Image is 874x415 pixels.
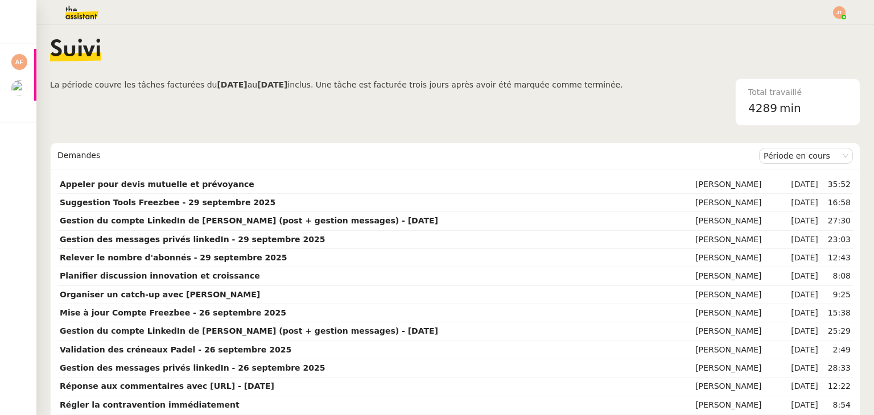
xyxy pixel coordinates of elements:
strong: Appeler pour devis mutuelle et prévoyance [60,180,254,189]
td: [PERSON_NAME] [693,249,789,267]
strong: Validation des créneaux Padel - 26 septembre 2025 [60,345,291,354]
strong: Relever le nombre d'abonnés - 29 septembre 2025 [60,253,287,262]
div: Demandes [57,144,759,167]
td: [PERSON_NAME] [693,194,789,212]
img: svg [11,54,27,70]
img: users%2F3XW7N0tEcIOoc8sxKxWqDcFn91D2%2Favatar%2F5653ca14-9fea-463f-a381-ec4f4d723a3b [11,80,27,96]
td: 15:38 [821,304,853,322]
td: [DATE] [789,322,820,341]
td: [DATE] [789,176,820,194]
td: [PERSON_NAME] [693,286,789,304]
span: inclus. Une tâche est facturée trois jours après avoir été marquée comme terminée. [287,80,622,89]
td: [DATE] [789,304,820,322]
td: [DATE] [789,267,820,285]
td: [PERSON_NAME] [693,212,789,230]
td: [DATE] [789,286,820,304]
strong: Suggestion Tools Freezbee - 29 septembre 2025 [60,198,275,207]
td: 12:43 [821,249,853,267]
strong: Gestion du compte LinkedIn de [PERSON_NAME] (post + gestion messages) - [DATE] [60,216,438,225]
strong: Mise à jour Compte Freezbee - 26 septembre 2025 [60,308,286,317]
strong: Réponse aux commentaires avec [URL] - [DATE] [60,381,274,391]
span: 4289 [748,101,777,115]
td: [DATE] [789,212,820,230]
strong: Régler la contravention immédiatement [60,400,240,409]
td: 12:22 [821,377,853,396]
strong: Planifier discussion innovation et croissance [60,271,260,280]
strong: Gestion des messages privés linkedIn - 29 septembre 2025 [60,235,325,244]
td: 35:52 [821,176,853,194]
td: [PERSON_NAME] [693,396,789,414]
div: Total travaillé [748,86,847,99]
td: [DATE] [789,377,820,396]
td: 27:30 [821,212,853,230]
td: [DATE] [789,249,820,267]
td: [PERSON_NAME] [693,304,789,322]
td: [DATE] [789,194,820,212]
span: min [780,99,801,118]
td: [PERSON_NAME] [693,231,789,249]
span: La période couvre les tâches facturées du [50,80,217,89]
td: [PERSON_NAME] [693,322,789,341]
td: [PERSON_NAME] [693,341,789,359]
td: [DATE] [789,396,820,414]
td: [PERSON_NAME] [693,377,789,396]
span: Suivi [50,39,101,61]
b: [DATE] [217,80,247,89]
td: 2:49 [821,341,853,359]
td: 16:58 [821,194,853,212]
td: [DATE] [789,359,820,377]
td: 8:54 [821,396,853,414]
td: [PERSON_NAME] [693,359,789,377]
td: [PERSON_NAME] [693,267,789,285]
td: 25:29 [821,322,853,341]
strong: Gestion des messages privés linkedIn - 26 septembre 2025 [60,363,325,372]
td: [DATE] [789,231,820,249]
nz-select-item: Période en cours [764,148,848,163]
td: 8:08 [821,267,853,285]
td: [PERSON_NAME] [693,176,789,194]
strong: Organiser un catch-up avec [PERSON_NAME] [60,290,260,299]
td: 23:03 [821,231,853,249]
td: 9:25 [821,286,853,304]
td: [DATE] [789,341,820,359]
strong: Gestion du compte LinkedIn de [PERSON_NAME] (post + gestion messages) - [DATE] [60,326,438,335]
img: svg [833,6,846,19]
td: 28:33 [821,359,853,377]
span: au [248,80,257,89]
b: [DATE] [257,80,287,89]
